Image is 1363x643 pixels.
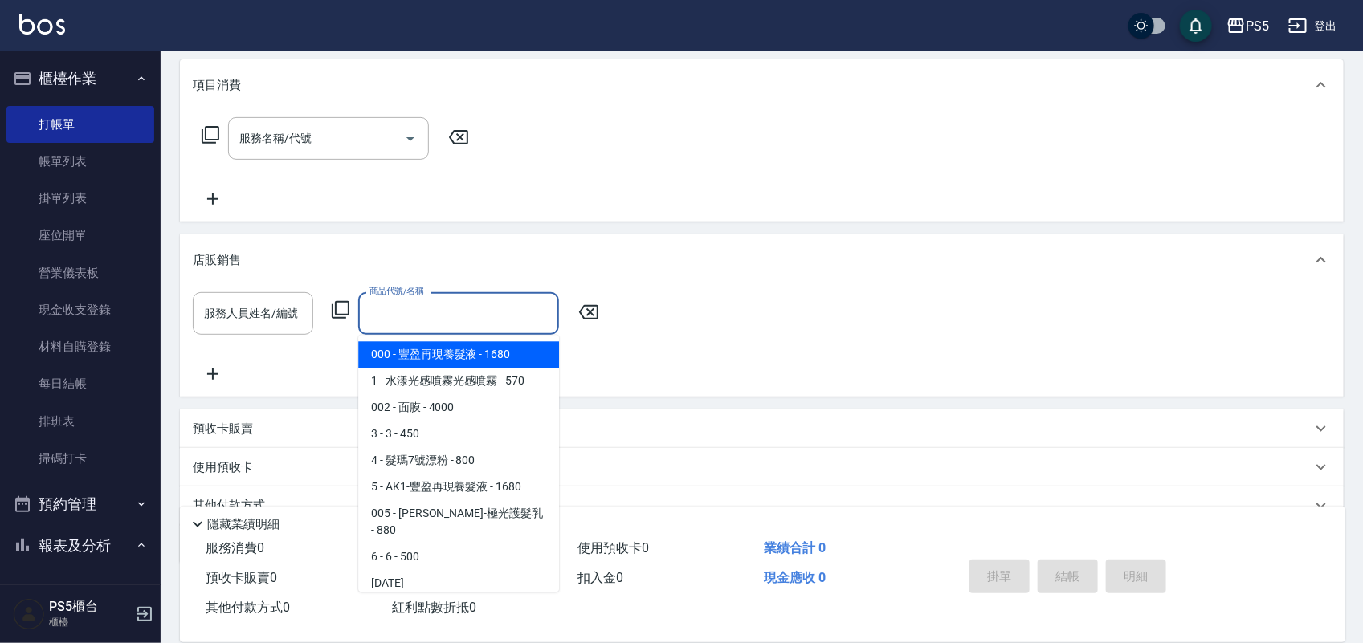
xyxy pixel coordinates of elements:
[6,572,154,609] a: 報表目錄
[1180,10,1212,42] button: save
[6,403,154,440] a: 排班表
[358,448,559,474] span: 4 - 髮瑪7號漂粉 - 800
[1282,11,1344,41] button: 登出
[358,544,559,571] span: 6 - 6 - 500
[6,483,154,525] button: 預約管理
[358,474,559,501] span: 5 - AK1-豐盈再現養髮液 - 1680
[6,525,154,567] button: 報表及分析
[358,571,559,597] span: [DATE]
[398,126,423,152] button: Open
[6,365,154,402] a: 每日結帳
[180,409,1344,448] div: 預收卡販賣
[764,570,826,585] span: 現金應收 0
[193,252,241,269] p: 店販銷售
[6,328,154,365] a: 材料自購登錄
[6,180,154,217] a: 掛單列表
[193,421,253,437] p: 預收卡販賣
[206,540,264,556] span: 服務消費 0
[49,599,131,615] h5: PS5櫃台
[6,440,154,477] a: 掃碼打卡
[358,395,559,421] span: 002 - 面膜 - 4000
[19,14,65,35] img: Logo
[207,516,280,533] p: 隱藏業績明細
[764,540,826,556] span: 業績合計 0
[180,234,1344,286] div: 店販銷售
[358,421,559,448] span: 3 - 3 - 450
[1246,16,1269,36] div: PS5
[13,598,45,630] img: Person
[6,58,154,100] button: 櫃檯作業
[358,368,559,395] span: 1 - 水漾光感噴霧光感噴霧 - 570
[206,570,277,585] span: 預收卡販賣 0
[6,254,154,291] a: 營業儀表板
[369,285,423,297] label: 商品代號/名稱
[6,143,154,180] a: 帳單列表
[392,600,476,615] span: 紅利點數折抵 0
[6,106,154,143] a: 打帳單
[578,570,624,585] span: 扣入金 0
[193,459,253,476] p: 使用預收卡
[358,501,559,544] span: 005 - [PERSON_NAME]-極光護髮乳 - 880
[180,59,1344,111] div: 項目消費
[193,77,241,94] p: 項目消費
[358,342,559,368] span: 000 - 豐盈再現養髮液 - 1680
[180,486,1344,525] div: 其他付款方式
[6,291,154,328] a: 現金收支登錄
[49,615,131,629] p: 櫃檯
[578,540,650,556] span: 使用預收卡 0
[1220,10,1275,43] button: PS5
[193,497,273,515] p: 其他付款方式
[6,217,154,254] a: 座位開單
[206,600,290,615] span: 其他付款方式 0
[180,448,1344,486] div: 使用預收卡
